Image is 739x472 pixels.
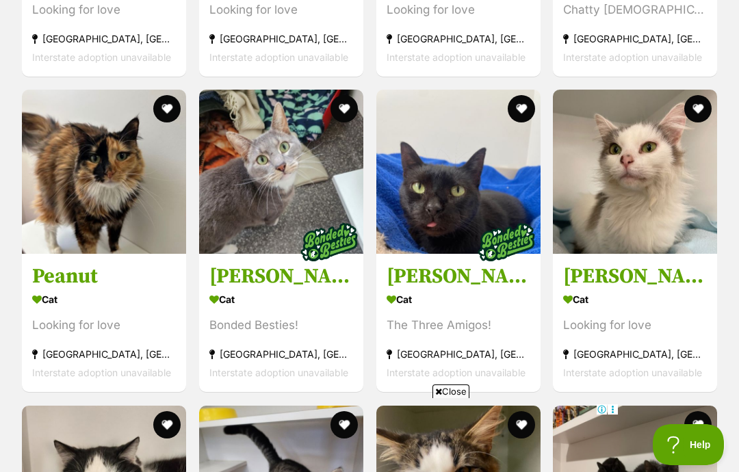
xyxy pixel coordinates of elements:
[209,29,353,48] div: [GEOGRAPHIC_DATA], [GEOGRAPHIC_DATA]
[684,411,712,438] button: favourite
[387,264,530,290] h3: [PERSON_NAME], [PERSON_NAME], and Bam Bam
[209,1,353,19] div: Looking for love
[376,90,541,254] img: Rosie, Amelia, and Bam Bam
[653,424,725,465] iframe: Help Scout Beacon - Open
[199,254,363,393] a: [PERSON_NAME] and Nala Cat Bonded Besties! [GEOGRAPHIC_DATA], [GEOGRAPHIC_DATA] Interstate adopti...
[32,1,176,19] div: Looking for love
[387,29,530,48] div: [GEOGRAPHIC_DATA], [GEOGRAPHIC_DATA]
[120,404,619,465] iframe: Advertisement
[330,95,358,122] button: favourite
[387,345,530,364] div: [GEOGRAPHIC_DATA], [GEOGRAPHIC_DATA]
[471,209,540,277] img: bonded besties
[563,264,707,290] h3: [PERSON_NAME]
[209,264,353,290] h3: [PERSON_NAME] and Nala
[32,345,176,364] div: [GEOGRAPHIC_DATA], [GEOGRAPHIC_DATA]
[563,290,707,310] div: Cat
[432,384,469,398] span: Close
[32,264,176,290] h3: Peanut
[209,51,348,63] span: Interstate adoption unavailable
[563,29,707,48] div: [GEOGRAPHIC_DATA], [GEOGRAPHIC_DATA]
[209,367,348,379] span: Interstate adoption unavailable
[553,254,717,393] a: [PERSON_NAME] Cat Looking for love [GEOGRAPHIC_DATA], [GEOGRAPHIC_DATA] Interstate adoption unava...
[553,90,717,254] img: Miss Mazz
[563,51,702,63] span: Interstate adoption unavailable
[295,209,363,277] img: bonded besties
[32,290,176,310] div: Cat
[209,345,353,364] div: [GEOGRAPHIC_DATA], [GEOGRAPHIC_DATA]
[22,90,186,254] img: Peanut
[22,254,186,393] a: Peanut Cat Looking for love [GEOGRAPHIC_DATA], [GEOGRAPHIC_DATA] Interstate adoption unavailable ...
[387,367,526,379] span: Interstate adoption unavailable
[32,317,176,335] div: Looking for love
[507,95,534,122] button: favourite
[153,95,181,122] button: favourite
[387,290,530,310] div: Cat
[32,367,171,379] span: Interstate adoption unavailable
[199,90,363,254] img: Charlie and Nala
[32,29,176,48] div: [GEOGRAPHIC_DATA], [GEOGRAPHIC_DATA]
[387,317,530,335] div: The Three Amigos!
[684,95,712,122] button: favourite
[563,345,707,364] div: [GEOGRAPHIC_DATA], [GEOGRAPHIC_DATA]
[563,317,707,335] div: Looking for love
[387,51,526,63] span: Interstate adoption unavailable
[563,1,707,19] div: Chatty [DEMOGRAPHIC_DATA]!
[209,290,353,310] div: Cat
[376,254,541,393] a: [PERSON_NAME], [PERSON_NAME], and Bam Bam Cat The Three Amigos! [GEOGRAPHIC_DATA], [GEOGRAPHIC_DA...
[32,51,171,63] span: Interstate adoption unavailable
[563,367,702,379] span: Interstate adoption unavailable
[387,1,530,19] div: Looking for love
[209,317,353,335] div: Bonded Besties!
